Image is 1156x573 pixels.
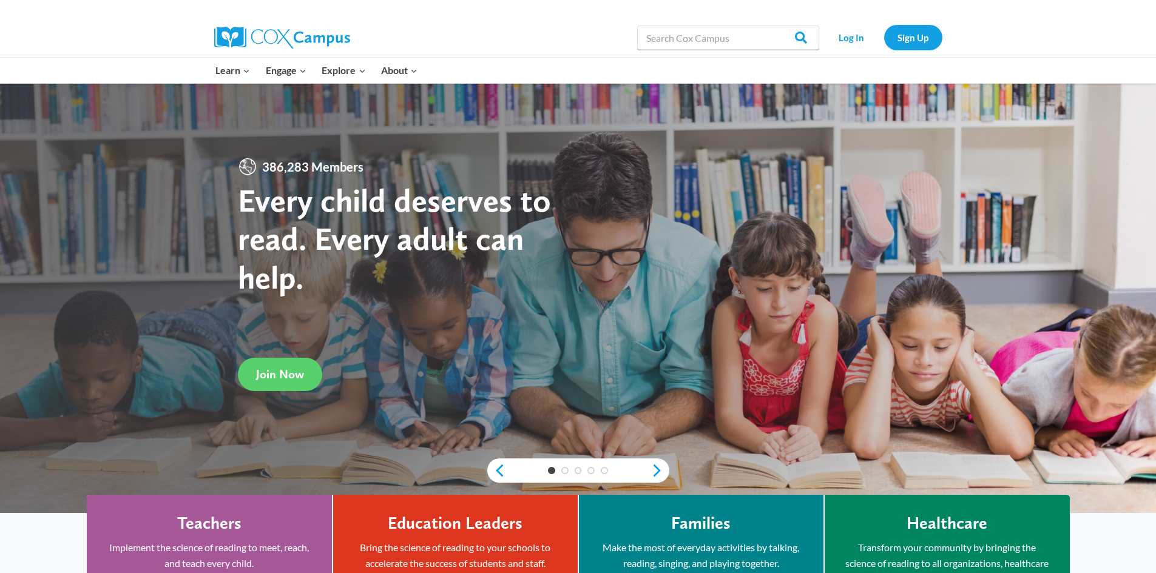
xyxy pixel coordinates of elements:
[825,25,942,50] nav: Secondary Navigation
[561,467,569,474] a: 2
[238,358,322,391] a: Join Now
[177,513,242,534] h4: Teachers
[825,25,878,50] a: Log In
[548,467,555,474] a: 1
[105,540,314,571] p: Implement the science of reading to meet, reach, and teach every child.
[351,540,559,571] p: Bring the science of reading to your schools to accelerate the success of students and staff.
[907,513,987,534] h4: Healthcare
[238,181,551,297] strong: Every child deserves to read. Every adult can help.
[587,467,595,474] a: 4
[214,27,350,49] img: Cox Campus
[322,62,365,78] span: Explore
[671,513,731,534] h4: Families
[487,458,669,483] div: content slider buttons
[215,62,250,78] span: Learn
[388,513,522,534] h4: Education Leaders
[208,58,425,83] nav: Primary Navigation
[884,25,942,50] a: Sign Up
[637,25,819,50] input: Search Cox Campus
[381,62,417,78] span: About
[601,467,608,474] a: 5
[651,463,669,478] a: next
[597,540,805,571] p: Make the most of everyday activities by talking, reading, singing, and playing together.
[266,62,306,78] span: Engage
[487,463,505,478] a: previous
[256,367,304,381] span: Join Now
[257,157,368,176] span: 386,283 Members
[575,467,582,474] a: 3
